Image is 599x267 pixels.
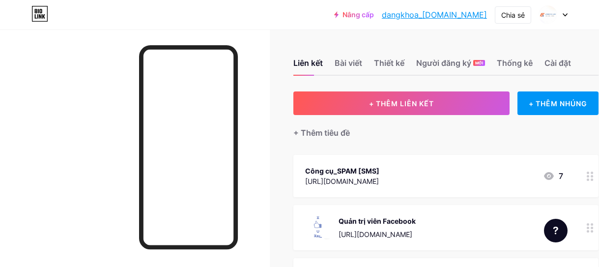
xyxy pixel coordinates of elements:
font: Công cụ_SPAM [SMS] [305,167,379,175]
font: Cài đặt [544,58,571,68]
font: Người đăng ký [416,58,471,68]
font: Chia sẻ [501,11,525,19]
font: MỚI [475,60,483,65]
font: 7 [559,171,563,181]
font: Thiết kế [374,58,404,68]
font: + THÊM LIÊN KẾT [369,99,434,108]
font: dangkhoa_[DOMAIN_NAME] [382,10,487,20]
font: [URL][DOMAIN_NAME] [339,230,412,238]
font: Bài viết [335,58,362,68]
button: + THÊM LIÊN KẾT [293,91,510,115]
font: [URL][DOMAIN_NAME] [305,177,379,185]
img: Quản trị viên Facebook [305,215,331,240]
font: Quản trị viên Facebook [339,217,416,225]
font: + Thêm tiêu đề [293,128,350,138]
a: dangkhoa_[DOMAIN_NAME] [382,9,487,21]
font: Nâng cấp [342,10,374,19]
img: dangkhoa_dvmxh [539,5,557,24]
font: Liên kết [293,58,323,68]
font: + THÊM NHÚNG [529,99,587,108]
font: Thống kê [497,58,533,68]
